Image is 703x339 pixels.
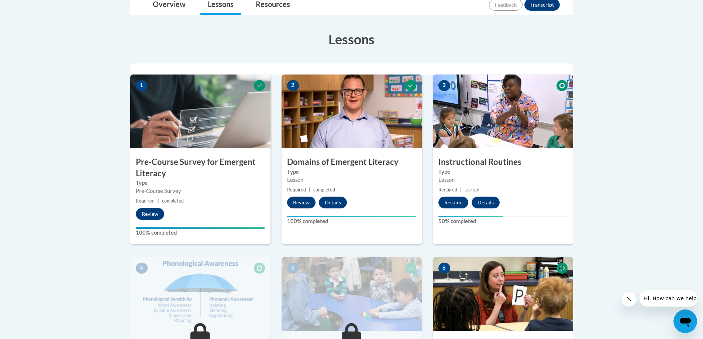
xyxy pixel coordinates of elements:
[282,257,422,331] img: Course Image
[287,263,299,274] span: 5
[472,197,500,208] button: Details
[130,75,270,148] img: Course Image
[158,198,159,204] span: |
[438,217,568,225] label: 50% completed
[282,156,422,168] h3: Domains of Emergent Literacy
[438,80,450,91] span: 3
[130,257,270,331] img: Course Image
[673,309,697,333] iframe: Button to launch messaging window
[136,229,265,237] label: 100% completed
[136,179,265,187] label: Type
[287,216,416,217] div: Your progress
[438,263,450,274] span: 6
[162,198,184,204] span: completed
[319,197,347,208] button: Details
[438,176,568,184] div: Lesson
[433,75,573,148] img: Course Image
[130,30,573,48] h3: Lessons
[136,227,265,229] div: Your progress
[130,156,270,179] h3: Pre-Course Survey for Emergent Literacy
[438,216,503,217] div: Your progress
[287,176,416,184] div: Lesson
[622,292,637,307] iframe: Close message
[287,187,306,193] span: Required
[136,187,265,195] div: Pre-Course Survey
[438,168,568,176] label: Type
[438,187,457,193] span: Required
[136,198,155,204] span: Required
[433,257,573,331] img: Course Image
[640,290,697,307] iframe: Message from company
[287,80,299,91] span: 2
[309,187,310,193] span: |
[282,75,422,148] img: Course Image
[438,197,468,208] button: Resume
[287,217,416,225] label: 100% completed
[4,5,60,11] span: Hi. How can we help?
[433,156,573,168] h3: Instructional Routines
[465,187,479,193] span: started
[136,80,148,91] span: 1
[136,263,148,274] span: 4
[287,168,416,176] label: Type
[287,197,316,208] button: Review
[460,187,462,193] span: |
[313,187,335,193] span: completed
[136,208,164,220] button: Review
